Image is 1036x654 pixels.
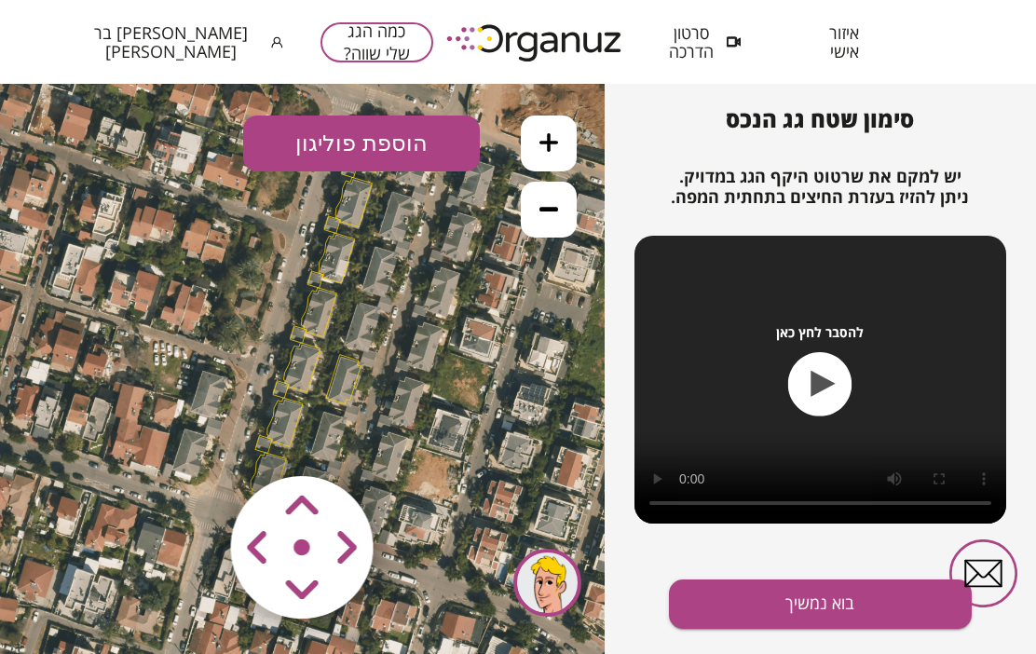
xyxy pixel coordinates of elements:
button: כמה הגג שלי שווה? [320,22,433,62]
img: vector-smart-object-copy.png [191,353,414,576]
button: [PERSON_NAME] בר [PERSON_NAME] [75,23,283,61]
button: הוספת פוליגון [243,32,480,88]
span: [PERSON_NAME] בר [PERSON_NAME] [75,23,267,61]
img: logo [433,17,638,68]
span: סימון שטח גג הנכס [726,103,914,134]
span: להסבר לחץ כאן [776,324,864,340]
h2: יש למקם את שרטוט היקף הגג במדויק. ניתן להזיז בעזרת החיצים בתחתית המפה. [669,167,971,207]
button: סרטון הדרכה [638,23,767,61]
span: איזור אישי [827,23,861,61]
button: איזור אישי [799,23,889,61]
span: סרטון הדרכה [664,23,717,61]
button: בוא נמשיך [669,579,971,629]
